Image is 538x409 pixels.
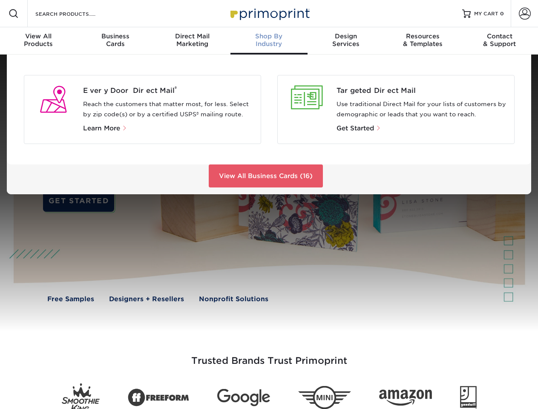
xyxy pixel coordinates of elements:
span: Resources [384,32,461,40]
img: Goodwill [460,386,477,409]
span: MY CART [474,10,498,17]
span: 0 [500,11,504,17]
span: Shop By [230,32,307,40]
div: Services [308,32,384,48]
span: Business [77,32,153,40]
div: Marketing [154,32,230,48]
a: View Our Full List of Products (28) [198,211,334,234]
a: Shop ByIndustry [230,27,307,55]
a: BusinessCards [77,27,153,55]
span: Direct Mail [154,32,230,40]
a: Direct MailMarketing [154,27,230,55]
div: Industry [230,32,307,48]
img: Google [217,389,270,406]
img: Amazon [379,390,432,406]
span: Design [308,32,384,40]
a: Resources& Templates [384,27,461,55]
input: SEARCH PRODUCTS..... [35,9,118,19]
h3: Trusted Brands Trust Primoprint [20,335,518,377]
a: DesignServices [308,27,384,55]
img: Primoprint [227,4,312,23]
div: & Templates [384,32,461,48]
div: Cards [77,32,153,48]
